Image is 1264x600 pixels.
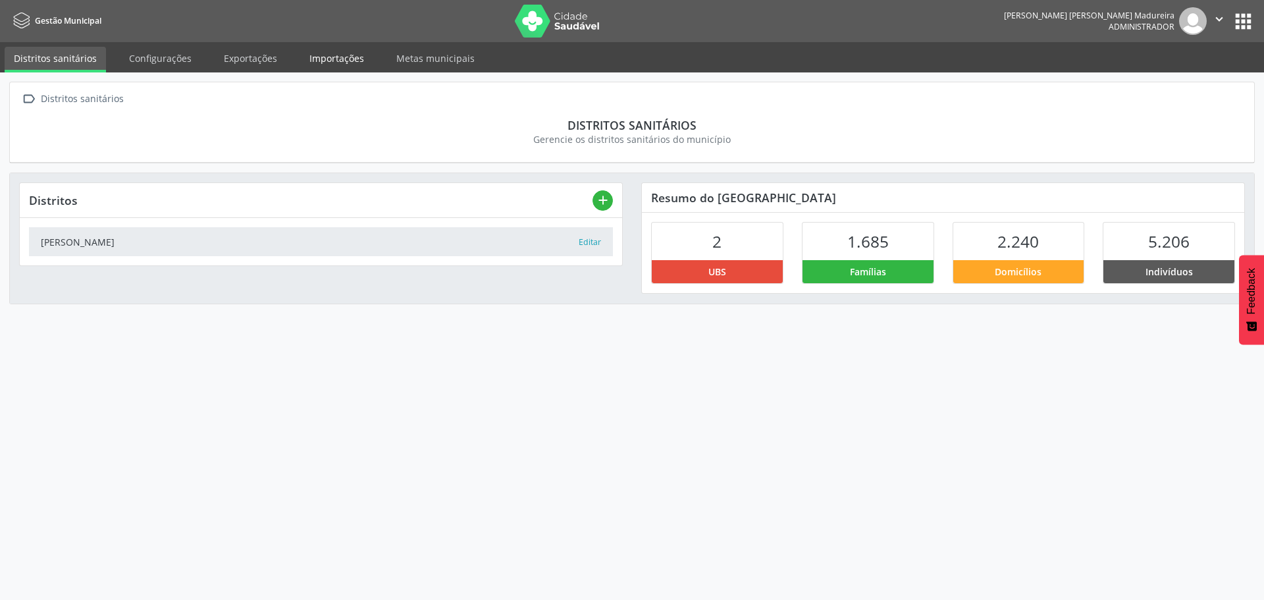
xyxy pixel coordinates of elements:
[1145,265,1193,279] span: Indivíduos
[215,47,286,70] a: Exportações
[19,90,126,109] a:  Distritos sanitários
[300,47,373,70] a: Importações
[592,190,613,211] button: add
[850,265,886,279] span: Famílias
[1004,10,1174,21] div: [PERSON_NAME] [PERSON_NAME] Madureira
[1109,21,1174,32] span: Administrador
[1179,7,1207,35] img: img
[712,231,722,252] span: 2
[9,10,101,32] a: Gestão Municipal
[29,193,592,207] div: Distritos
[1239,255,1264,344] button: Feedback - Mostrar pesquisa
[847,231,889,252] span: 1.685
[578,236,602,249] button: Editar
[1232,10,1255,33] button: apps
[28,132,1236,146] div: Gerencie os distritos sanitários do município
[35,15,101,26] span: Gestão Municipal
[1246,268,1257,314] span: Feedback
[1148,231,1190,252] span: 5.206
[28,118,1236,132] div: Distritos sanitários
[596,193,610,207] i: add
[642,183,1244,212] div: Resumo do [GEOGRAPHIC_DATA]
[387,47,484,70] a: Metas municipais
[19,90,38,109] i: 
[5,47,106,72] a: Distritos sanitários
[120,47,201,70] a: Configurações
[708,265,726,279] span: UBS
[1207,7,1232,35] button: 
[29,227,613,256] a: [PERSON_NAME] Editar
[995,265,1041,279] span: Domicílios
[1212,12,1226,26] i: 
[997,231,1039,252] span: 2.240
[38,90,126,109] div: Distritos sanitários
[41,235,578,249] div: [PERSON_NAME]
